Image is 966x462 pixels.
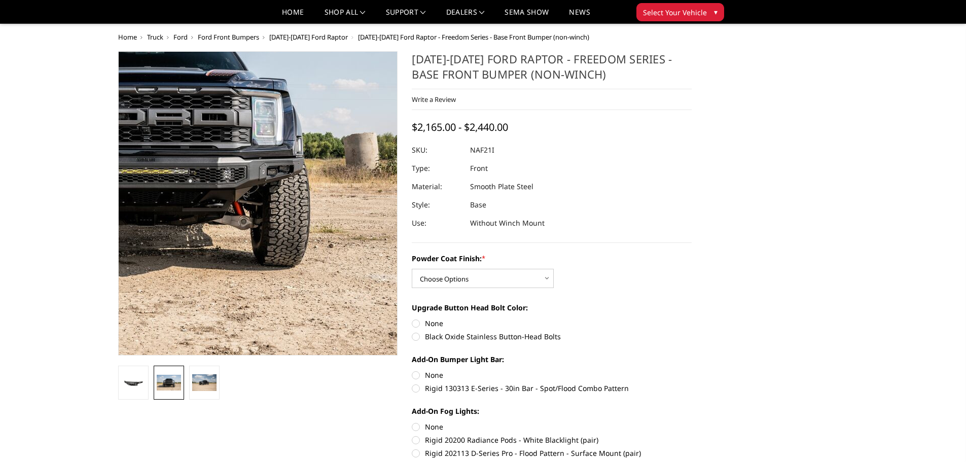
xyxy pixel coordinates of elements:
[412,448,692,458] label: Rigid 202113 D-Series Pro - Flood Pattern - Surface Mount (pair)
[470,159,488,177] dd: Front
[412,318,692,329] label: None
[412,141,462,159] dt: SKU:
[198,32,259,42] a: Ford Front Bumpers
[412,51,692,89] h1: [DATE]-[DATE] Ford Raptor - Freedom Series - Base Front Bumper (non-winch)
[643,7,707,18] span: Select Your Vehicle
[412,370,692,380] label: None
[358,32,589,42] span: [DATE]-[DATE] Ford Raptor - Freedom Series - Base Front Bumper (non-winch)
[147,32,163,42] a: Truck
[915,413,966,462] iframe: Chat Widget
[505,9,549,23] a: SEMA Show
[118,32,137,42] a: Home
[446,9,485,23] a: Dealers
[470,196,486,214] dd: Base
[412,331,692,342] label: Black Oxide Stainless Button-Head Bolts
[569,9,590,23] a: News
[157,375,181,391] img: 2021-2025 Ford Raptor - Freedom Series - Base Front Bumper (non-winch)
[412,95,456,104] a: Write a Review
[282,9,304,23] a: Home
[412,214,462,232] dt: Use:
[412,383,692,394] label: Rigid 130313 E-Series - 30in Bar - Spot/Flood Combo Pattern
[412,159,462,177] dt: Type:
[269,32,348,42] a: [DATE]-[DATE] Ford Raptor
[714,7,718,17] span: ▾
[192,374,217,390] img: 2021-2025 Ford Raptor - Freedom Series - Base Front Bumper (non-winch)
[118,51,398,356] a: 2021-2025 Ford Raptor - Freedom Series - Base Front Bumper (non-winch)
[412,177,462,196] dt: Material:
[636,3,724,21] button: Select Your Vehicle
[412,354,692,365] label: Add-On Bumper Light Bar:
[121,377,146,389] img: 2021-2025 Ford Raptor - Freedom Series - Base Front Bumper (non-winch)
[173,32,188,42] a: Ford
[412,302,692,313] label: Upgrade Button Head Bolt Color:
[470,214,545,232] dd: Without Winch Mount
[412,406,692,416] label: Add-On Fog Lights:
[386,9,426,23] a: Support
[412,120,508,134] span: $2,165.00 - $2,440.00
[412,196,462,214] dt: Style:
[470,177,533,196] dd: Smooth Plate Steel
[470,141,494,159] dd: NAF21I
[412,253,692,264] label: Powder Coat Finish:
[412,421,692,432] label: None
[325,9,366,23] a: shop all
[412,435,692,445] label: Rigid 20200 Radiance Pods - White Blacklight (pair)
